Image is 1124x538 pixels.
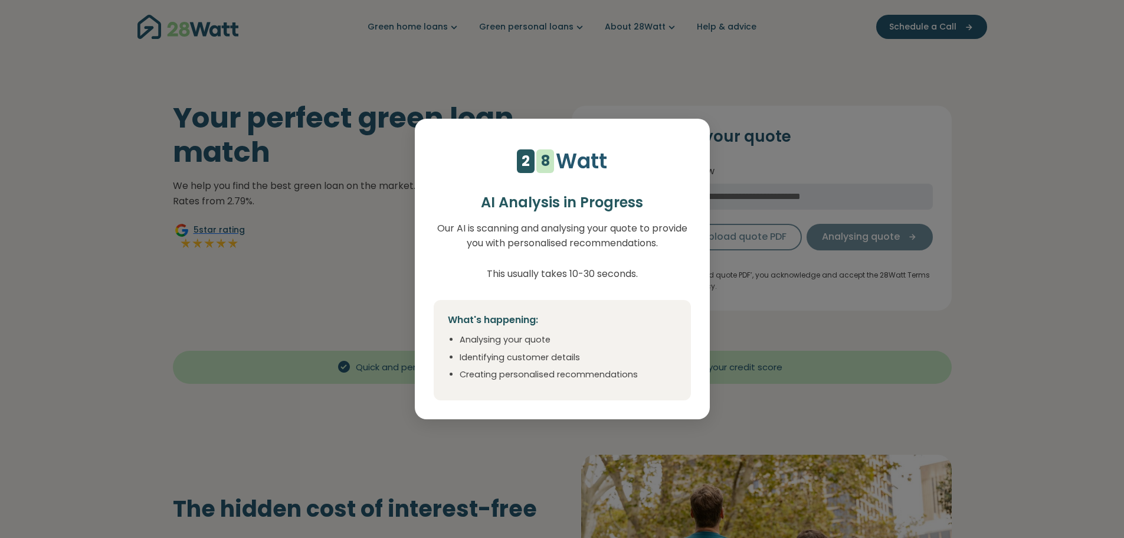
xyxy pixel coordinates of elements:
[434,221,691,281] p: Our AI is scanning and analysing your quote to provide you with personalised recommendations. Thi...
[434,194,691,211] h2: AI Analysis in Progress
[460,369,677,382] li: Creating personalised recommendations
[556,145,607,178] p: Watt
[460,334,677,347] li: Analysing your quote
[522,149,530,173] div: 2
[460,351,677,364] li: Identifying customer details
[448,314,677,327] h4: What's happening:
[541,149,550,173] div: 8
